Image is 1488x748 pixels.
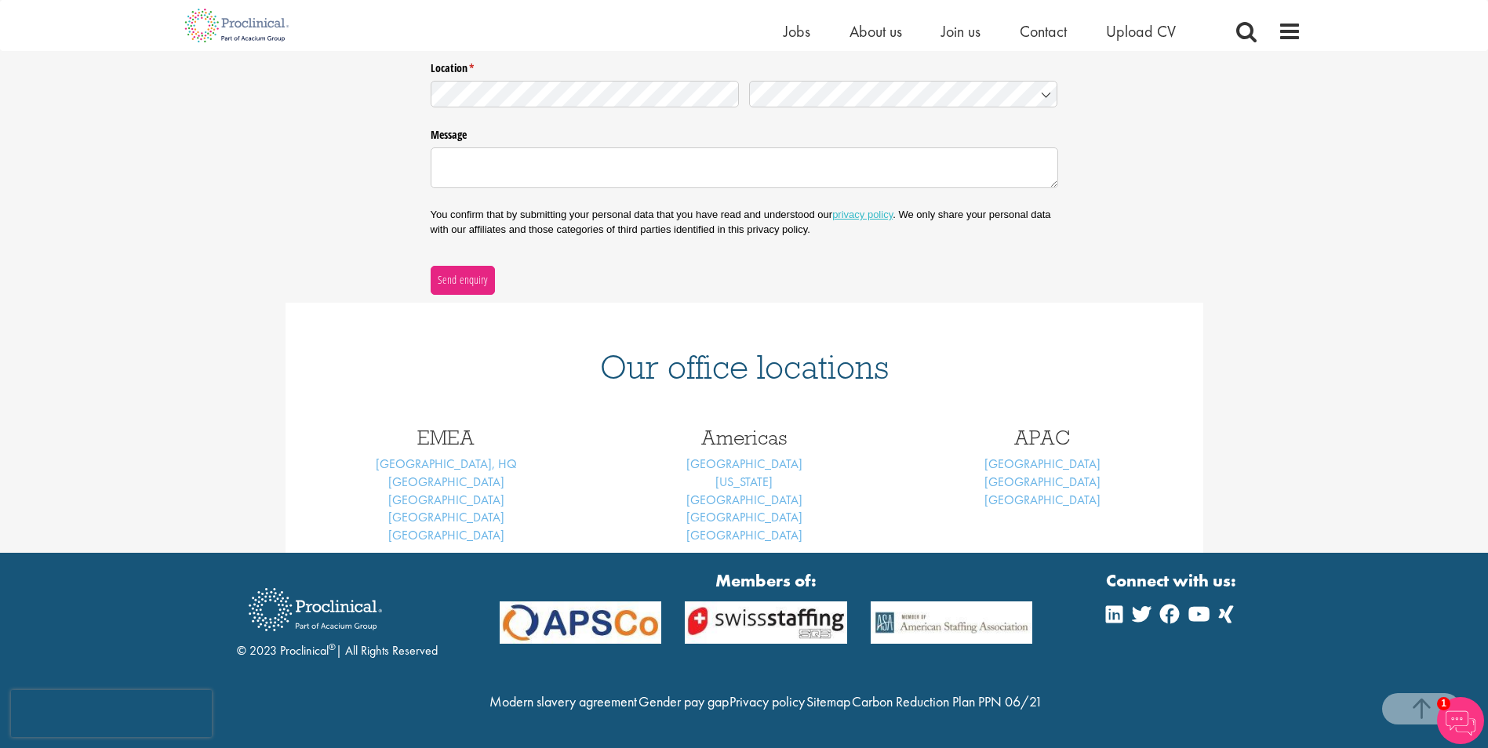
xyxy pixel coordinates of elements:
span: Send enquiry [437,271,488,289]
a: [GEOGRAPHIC_DATA] [388,527,504,543]
img: Proclinical Recruitment [237,577,394,642]
a: [GEOGRAPHIC_DATA] [388,509,504,525]
img: Chatbot [1437,697,1484,744]
strong: Members of: [500,568,1033,593]
a: [GEOGRAPHIC_DATA] [984,456,1101,472]
div: © 2023 Proclinical | All Rights Reserved [237,576,438,660]
img: APSCo [488,601,674,645]
p: You confirm that by submitting your personal data that you have read and understood our . We only... [431,208,1058,236]
a: [GEOGRAPHIC_DATA] [686,492,802,508]
h1: Our office locations [309,350,1180,384]
span: 1 [1437,697,1450,710]
sup: ® [329,641,336,653]
h3: EMEA [309,427,584,448]
h3: APAC [905,427,1180,448]
a: Contact [1020,21,1067,42]
a: [GEOGRAPHIC_DATA] [686,527,802,543]
a: [GEOGRAPHIC_DATA] [686,509,802,525]
img: APSCo [859,601,1045,645]
a: Gender pay gap [638,692,729,710]
iframe: reCAPTCHA [11,690,212,737]
legend: Location [431,56,1058,76]
a: [GEOGRAPHIC_DATA] [388,492,504,508]
a: Join us [941,21,980,42]
a: Upload CV [1106,21,1176,42]
strong: Connect with us: [1106,568,1239,593]
label: Message [431,122,1058,143]
a: [GEOGRAPHIC_DATA] [388,474,504,490]
a: Jobs [784,21,810,42]
h3: Americas [607,427,882,448]
input: Country [749,81,1058,108]
input: State / Province / Region [431,81,740,108]
img: APSCo [673,601,859,645]
a: Modern slavery agreement [489,692,637,710]
a: [GEOGRAPHIC_DATA] [984,492,1101,508]
a: Carbon Reduction Plan PPN 06/21 [852,692,1042,710]
a: Privacy policy [729,692,805,710]
a: [GEOGRAPHIC_DATA], HQ [376,456,517,472]
a: [US_STATE] [715,474,773,490]
a: [GEOGRAPHIC_DATA] [686,456,802,472]
a: privacy policy [832,209,893,220]
a: About us [850,21,902,42]
button: Send enquiry [431,266,495,294]
a: Sitemap [806,692,850,710]
a: [GEOGRAPHIC_DATA] [984,474,1101,490]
